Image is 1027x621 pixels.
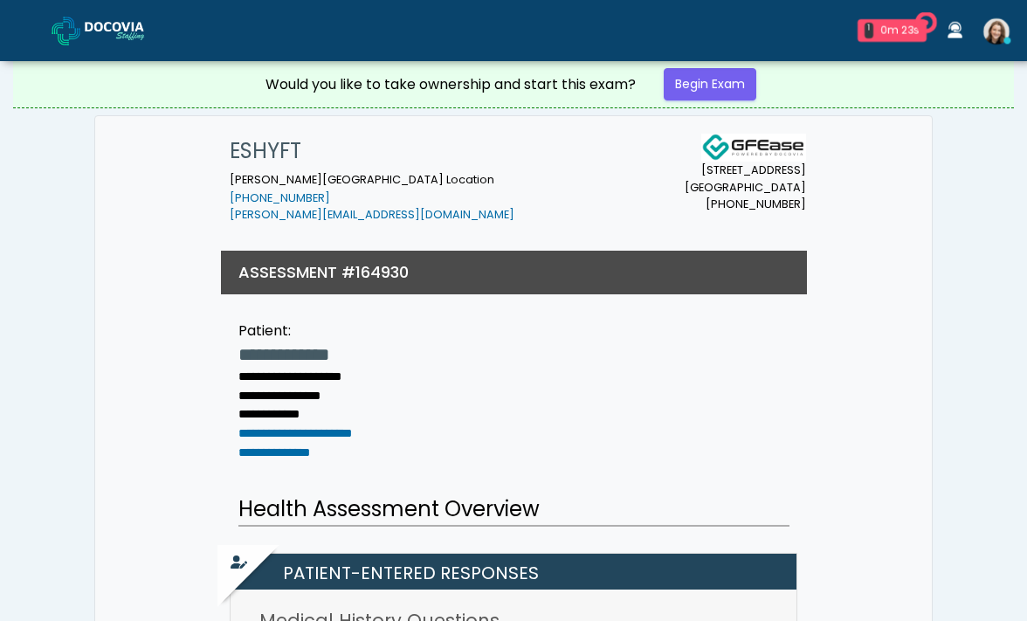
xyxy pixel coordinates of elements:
div: Would you like to take ownership and start this exam? [265,74,636,95]
a: 1 0m 23s [847,12,937,49]
img: Sydney Lundberg [983,18,1010,45]
a: [PHONE_NUMBER] [230,190,330,205]
div: 1 [865,23,873,38]
a: Docovia [52,2,172,59]
small: [PERSON_NAME][GEOGRAPHIC_DATA] Location [230,172,514,223]
h2: Health Assessment Overview [238,493,789,527]
h2: Patient-entered Responses [239,554,796,590]
img: Docovia Staffing Logo [701,134,806,162]
a: [PERSON_NAME][EMAIL_ADDRESS][DOMAIN_NAME] [230,207,514,222]
img: Docovia [52,17,80,45]
h1: ESHYFT [230,134,514,169]
small: [STREET_ADDRESS] [GEOGRAPHIC_DATA] [PHONE_NUMBER] [685,162,806,212]
a: Begin Exam [664,68,756,100]
div: Patient: [238,321,352,342]
img: Docovia [85,22,172,39]
div: 0m 23s [880,23,920,38]
h3: ASSESSMENT #164930 [238,261,409,283]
